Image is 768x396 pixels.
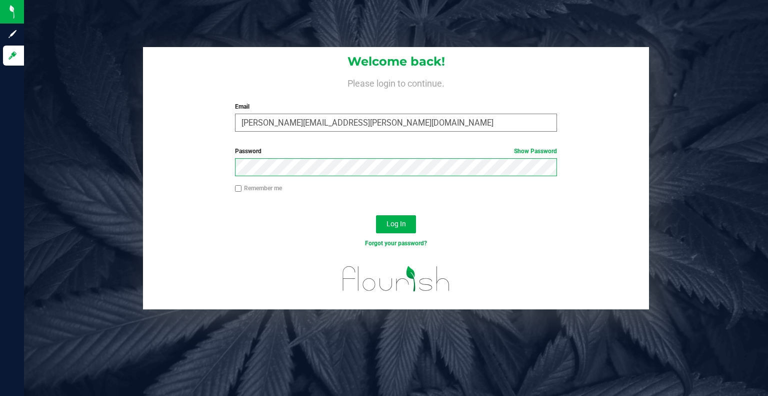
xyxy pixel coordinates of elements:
inline-svg: Log in [7,51,17,61]
input: Remember me [235,185,242,192]
a: Show Password [514,148,557,155]
inline-svg: Sign up [7,29,17,39]
button: Log In [376,215,416,233]
h1: Welcome back! [143,55,649,68]
span: Password [235,148,261,155]
a: Forgot your password? [365,240,427,247]
img: flourish_logo.svg [333,258,459,299]
label: Remember me [235,184,282,193]
h4: Please login to continue. [143,76,649,88]
label: Email [235,102,557,111]
span: Log In [386,220,406,228]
